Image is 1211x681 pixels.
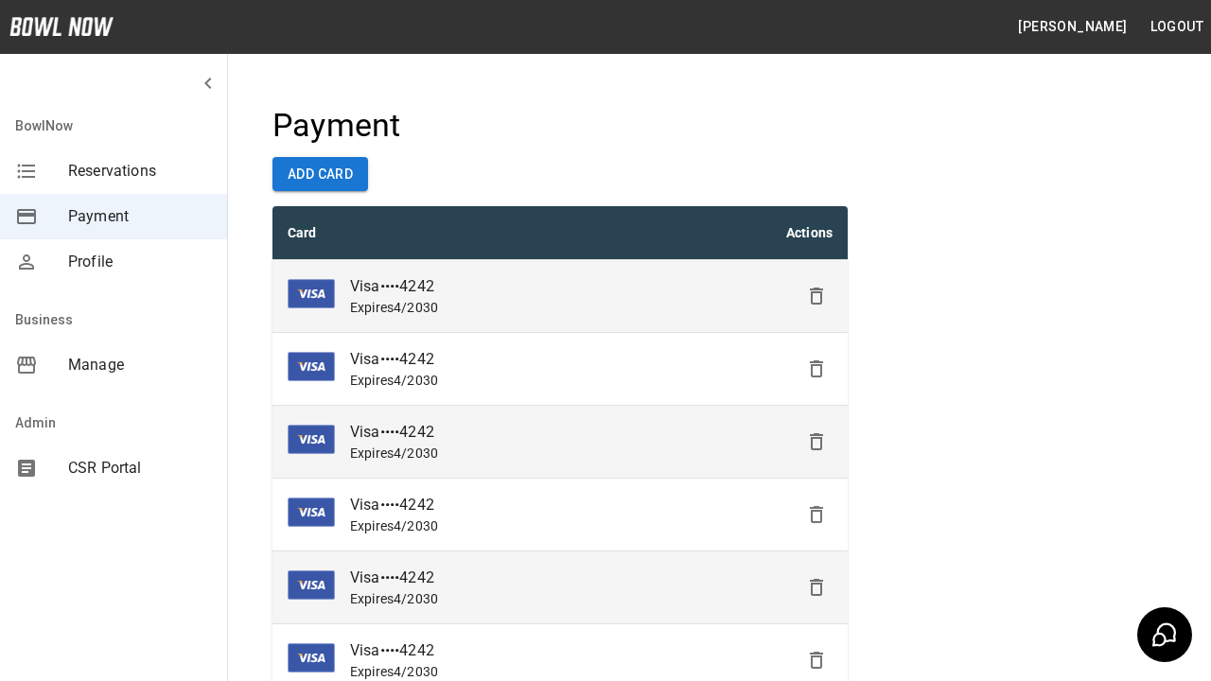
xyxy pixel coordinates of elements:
th: Card [272,206,676,260]
h4: Payment [272,106,848,146]
th: Actions [676,206,848,260]
img: card [288,643,335,672]
button: Delete [800,571,833,603]
img: card [288,498,335,527]
p: Expires 4 / 2030 [350,444,661,463]
img: card [288,352,335,381]
button: Logout [1143,9,1211,44]
button: Delete [800,498,833,531]
span: Payment [68,205,212,228]
p: Visa •••• 4242 [350,639,661,662]
span: Reservations [68,160,212,183]
span: Manage [68,354,212,376]
img: card [288,279,335,308]
img: card [288,425,335,454]
p: Visa •••• 4242 [350,567,661,589]
span: Profile [68,251,212,273]
button: Delete [800,353,833,385]
img: logo [9,17,114,36]
p: Expires 4 / 2030 [350,516,661,535]
button: [PERSON_NAME] [1010,9,1134,44]
button: Delete [800,280,833,312]
p: Expires 4 / 2030 [350,589,661,608]
button: Delete [800,644,833,676]
p: Visa •••• 4242 [350,421,661,444]
p: Visa •••• 4242 [350,494,661,516]
p: Visa •••• 4242 [350,275,661,298]
button: Add Card [272,157,368,192]
p: Expires 4 / 2030 [350,371,661,390]
p: Expires 4 / 2030 [350,298,661,317]
button: Delete [800,426,833,458]
p: Expires 4 / 2030 [350,662,661,681]
img: card [288,570,335,600]
span: CSR Portal [68,457,212,480]
p: Visa •••• 4242 [350,348,661,371]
